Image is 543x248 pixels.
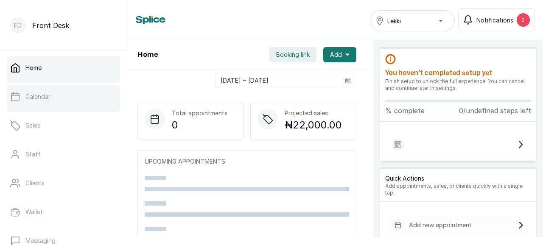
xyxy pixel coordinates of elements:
[32,20,69,31] p: Front Desk
[385,183,531,196] p: Add appointments, sales, or clients quickly with a single tap.
[172,109,227,117] p: Total appointments
[25,150,41,159] p: Staff
[517,13,530,27] div: 2
[323,47,356,62] button: Add
[459,106,531,116] p: 0/undefined steps left
[25,179,45,187] p: Clients
[25,64,42,72] p: Home
[409,221,472,229] p: Add new appointment
[385,68,531,78] h2: You haven’t completed setup yet
[385,78,531,92] p: Finish setup to unlock the full experience. You can cancel and continue later in settings.
[385,106,425,116] p: % complete
[137,50,158,60] h1: Home
[25,92,50,101] p: Calendar
[25,237,56,245] p: Messaging
[269,47,316,62] button: Booking link
[7,56,120,80] a: Home
[7,114,120,137] a: Sales
[285,109,342,117] p: Projected sales
[330,50,342,59] span: Add
[370,10,455,31] button: Lekki
[7,85,120,109] a: Calendar
[145,157,349,166] p: UPCOMING APPOINTMENTS
[458,8,535,31] button: Notifications2
[387,17,401,25] span: Lekki
[285,117,342,133] p: ₦22,000.00
[7,200,120,224] a: Wallet
[25,208,43,216] p: Wallet
[345,78,351,84] svg: calendar
[476,16,513,25] span: Notifications
[172,117,227,133] p: 0
[385,174,531,183] p: Quick Actions
[276,50,310,59] span: Booking link
[7,142,120,166] a: Staff
[7,171,120,195] a: Clients
[216,73,340,88] input: Select date
[14,21,22,30] p: FD
[25,121,40,130] p: Sales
